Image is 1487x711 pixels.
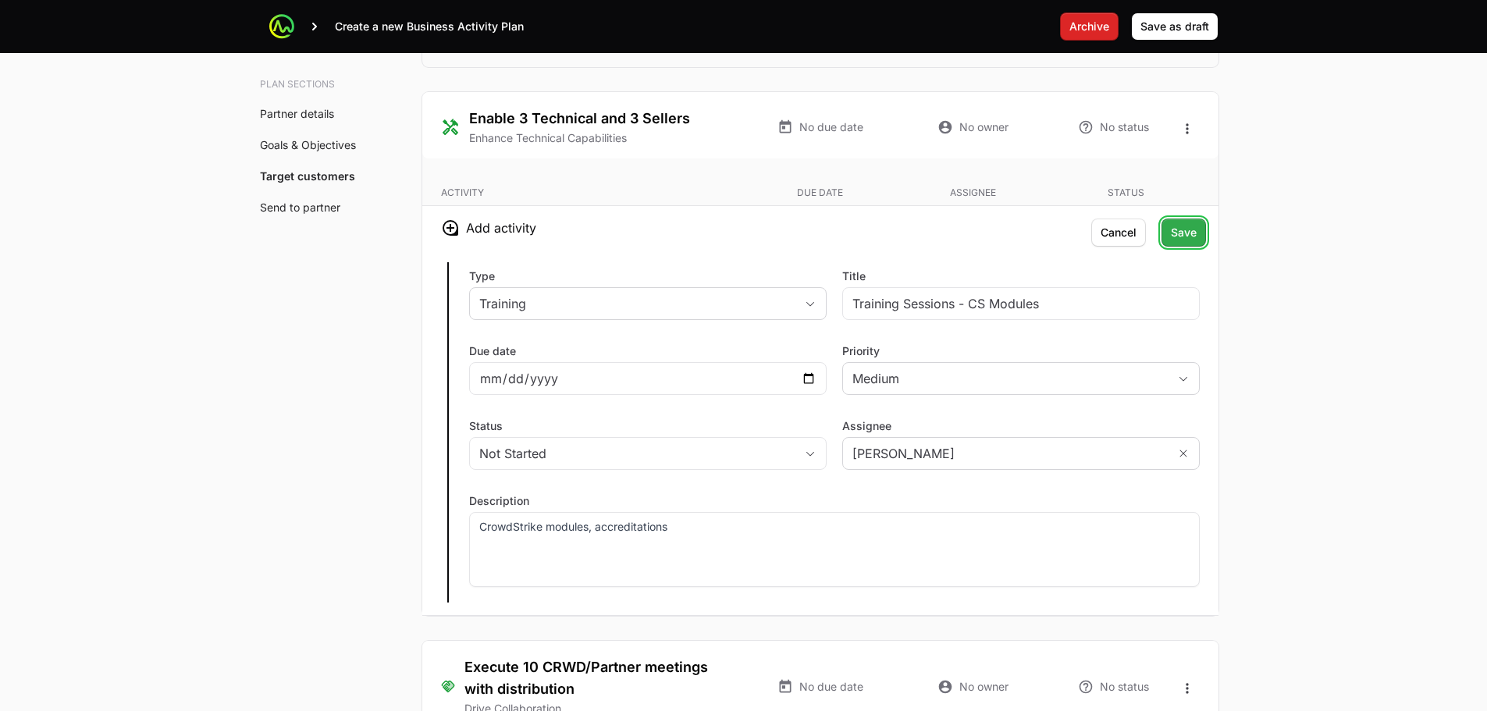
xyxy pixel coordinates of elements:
[260,169,355,183] a: Target customers
[260,201,340,214] a: Send to partner
[1140,17,1209,36] span: Save as draft
[959,679,1009,695] span: No owner
[747,187,894,199] p: Due date
[1101,223,1137,242] span: Cancel
[470,438,826,469] button: Not Started
[269,14,294,39] img: ActivitySource
[842,268,866,284] label: Title
[1175,116,1200,141] button: Open options
[260,78,366,91] h3: Plan sections
[469,493,1200,509] label: Description
[1131,12,1218,41] button: Save as draft
[799,679,863,695] span: No due date
[1100,679,1149,695] span: No status
[479,444,795,463] div: Not Started
[469,343,516,359] label: Due date
[852,369,1168,388] div: Medium
[1069,17,1109,36] span: Archive
[1171,223,1197,242] span: Save
[842,418,1200,434] label: Assignee
[1060,12,1119,41] button: Archive
[260,107,334,120] a: Partner details
[1100,119,1149,135] span: No status
[842,343,1200,359] label: Priority
[479,519,1190,535] p: CrowdStrike modules, accreditations
[959,119,1009,135] span: No owner
[469,418,827,434] label: Status
[479,294,795,313] div: Training
[900,187,1047,199] p: Assignee
[843,363,1199,394] button: Medium
[1053,187,1200,199] p: Status
[1161,219,1206,247] button: Save
[1091,219,1146,247] button: Cancel
[335,19,524,34] p: Create a new Business Activity Plan
[260,138,356,151] a: Goals & Objectives
[469,130,690,146] p: Enhance Technical Capabilities
[470,288,826,319] button: Training
[1168,438,1199,469] button: Remove
[464,656,740,700] h3: Execute 10 CRWD/Partner meetings with distribution
[469,268,827,284] label: Type
[469,108,690,130] h3: Enable 3 Technical and 3 Sellers
[799,119,863,135] span: No due date
[441,187,741,199] p: Activity
[1175,676,1200,701] button: Open options
[843,438,1168,469] input: Search user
